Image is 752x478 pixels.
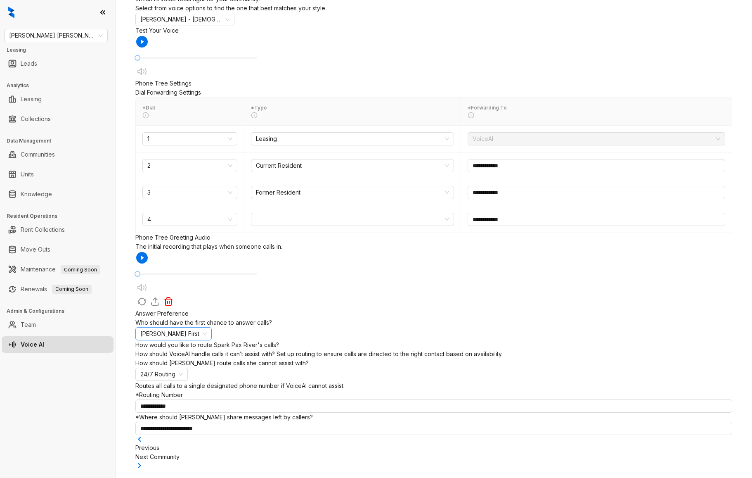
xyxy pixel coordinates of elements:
[256,133,449,145] span: Leasing
[256,159,449,172] span: Current Resident
[7,46,115,54] h3: Leasing
[2,241,114,258] li: Move Outs
[21,91,42,107] a: Leasing
[2,186,114,202] li: Knowledge
[7,82,115,89] h3: Analytics
[135,26,732,35] div: Test Your Voice
[2,261,114,278] li: Maintenance
[251,104,454,119] div: Type
[140,328,207,340] span: Kelsey Answers First
[135,435,732,452] div: Previous
[473,133,720,145] span: VoiceAI
[7,212,115,220] h3: Resident Operations
[135,381,732,390] div: Routes all calls to a single designated phone number if VoiceAI cannot assist.
[21,111,51,127] a: Collections
[147,186,232,199] span: 3
[135,4,732,13] div: Select from voice options to find the one that best matches your style
[147,133,232,145] span: 1
[135,390,732,400] div: Routing Number
[21,241,50,258] a: Move Outs
[468,104,725,119] div: Forwarding To
[135,413,732,422] div: Where should [PERSON_NAME] share messages left by callers?
[135,350,732,359] div: How should VoiceAI handle calls it can’t assist with? Set up routing to ensure calls are directed...
[8,7,14,18] img: logo
[7,137,115,145] h3: Data Management
[140,13,229,26] span: Natasha - American Female
[135,359,732,368] div: How should [PERSON_NAME] route calls she cannot assist with?
[61,265,100,274] span: Coming Soon
[135,242,732,251] div: The initial recording that plays when someone calls in.
[2,55,114,72] li: Leads
[147,213,232,226] span: 4
[135,233,732,242] div: Phone Tree Greeting Audio
[21,281,92,297] a: RenewalsComing Soon
[2,316,114,333] li: Team
[135,309,732,318] div: Answer Preference
[2,281,114,297] li: Renewals
[135,79,732,88] div: Phone Tree Settings
[52,285,92,294] span: Coming Soon
[135,452,732,470] div: Next Community
[21,336,44,353] a: Voice AI
[21,221,65,238] a: Rent Collections
[140,368,183,380] span: 24/7 Routing
[2,166,114,183] li: Units
[2,146,114,163] li: Communities
[2,111,114,127] li: Collections
[2,221,114,238] li: Rent Collections
[135,88,732,97] div: Dial Forwarding Settings
[2,336,114,353] li: Voice AI
[135,340,732,350] div: How would you like to route Spark Pax River's calls?
[2,91,114,107] li: Leasing
[21,316,36,333] a: Team
[135,318,732,327] div: Who should have the first chance to answer calls?
[21,146,55,163] a: Communities
[147,159,232,172] span: 2
[9,29,103,42] span: Gates Hudson
[21,166,34,183] a: Units
[142,104,237,119] div: Dial
[21,186,52,202] a: Knowledge
[21,55,37,72] a: Leads
[7,307,115,315] h3: Admin & Configurations
[256,186,449,199] span: Former Resident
